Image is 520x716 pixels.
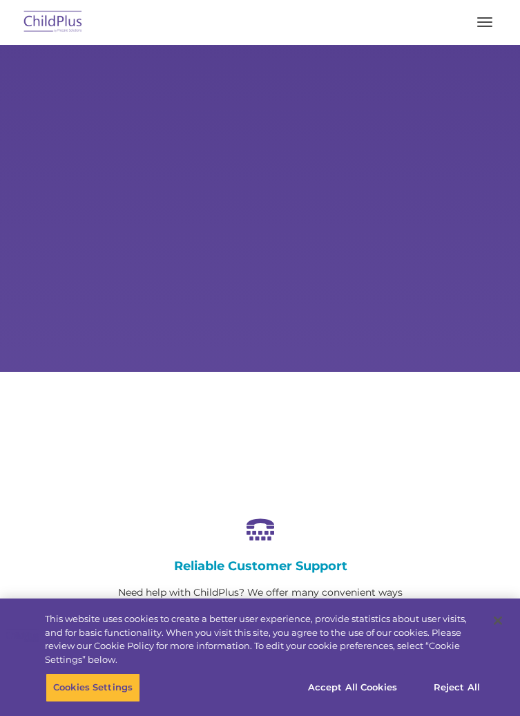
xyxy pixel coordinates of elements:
[45,612,483,666] div: This website uses cookies to create a better user experience, provide statistics about user visit...
[21,6,86,39] img: ChildPlus by Procare Solutions
[300,673,405,702] button: Accept All Cookies
[115,558,405,574] h4: Reliable Customer Support
[46,673,140,702] button: Cookies Settings
[483,605,513,636] button: Close
[414,673,500,702] button: Reject All
[115,584,405,636] p: Need help with ChildPlus? We offer many convenient ways to contact our amazing Customer Support r...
